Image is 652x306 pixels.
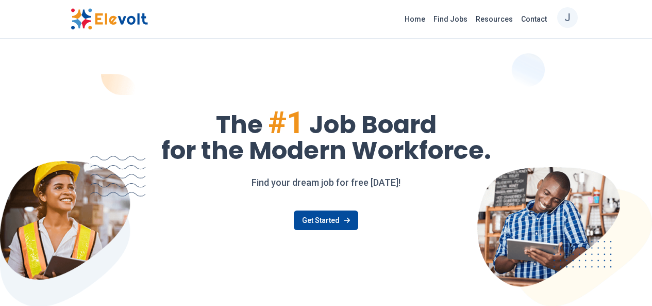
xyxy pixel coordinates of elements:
a: Resources [472,11,517,27]
p: Find your dream job for free [DATE]! [71,175,582,190]
h1: The Job Board for the Modern Workforce. [71,107,582,163]
img: Elevolt [71,8,148,30]
a: Home [400,11,429,27]
a: Get Started [294,211,358,230]
a: Contact [517,11,551,27]
span: #1 [268,104,304,141]
p: J [564,5,571,30]
a: Find Jobs [429,11,472,27]
button: J [557,7,578,28]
